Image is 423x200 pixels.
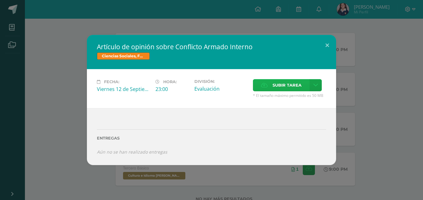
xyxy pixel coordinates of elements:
[97,136,326,140] label: Entregas
[97,52,150,60] span: Ciencias Sociales, Formación Ciudadana e Interculturalidad
[273,79,302,91] span: Subir tarea
[97,149,167,155] i: Aún no se han realizado entregas
[163,79,177,84] span: Hora:
[253,93,326,98] span: * El tamaño máximo permitido es 50 MB
[97,42,326,51] h2: Artículo de opinión sobre Conflicto Armado Interno
[155,86,189,93] div: 23:00
[194,79,248,84] label: División:
[97,86,150,93] div: Viernes 12 de Septiembre
[104,79,119,84] span: Fecha:
[318,35,336,56] button: Close (Esc)
[194,85,248,92] div: Evaluación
